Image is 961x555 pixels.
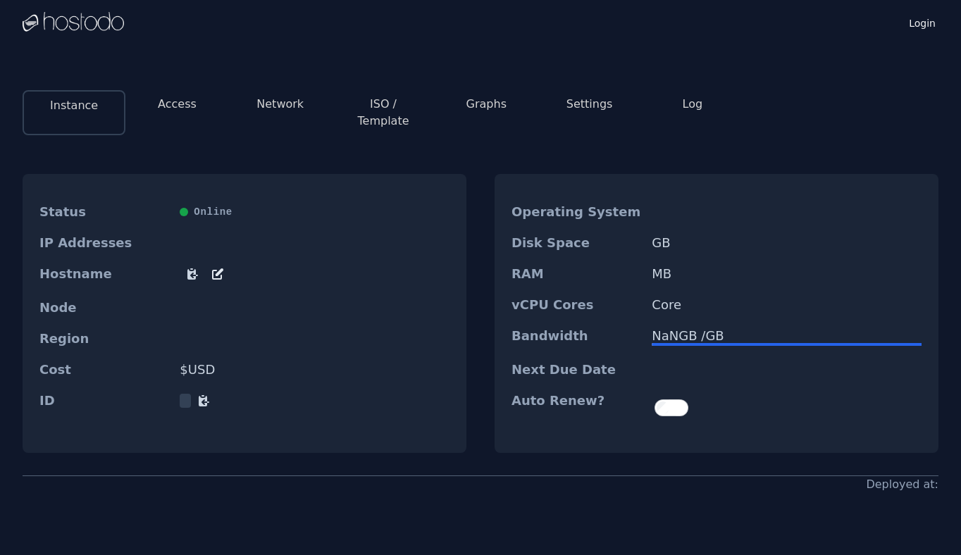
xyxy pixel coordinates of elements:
[39,236,168,250] dt: IP Addresses
[652,329,922,343] div: NaN GB / GB
[466,96,507,113] button: Graphs
[906,13,938,30] a: Login
[256,96,304,113] button: Network
[566,96,613,113] button: Settings
[652,298,922,312] dd: Core
[866,476,938,493] div: Deployed at:
[512,267,640,281] dt: RAM
[683,96,703,113] button: Log
[39,332,168,346] dt: Region
[512,363,640,377] dt: Next Due Date
[39,363,168,377] dt: Cost
[343,96,423,130] button: ISO / Template
[652,236,922,250] dd: GB
[180,205,449,219] div: Online
[39,394,168,408] dt: ID
[39,205,168,219] dt: Status
[180,363,449,377] dd: $ USD
[39,267,168,284] dt: Hostname
[158,96,197,113] button: Access
[39,301,168,315] dt: Node
[512,298,640,312] dt: vCPU Cores
[512,236,640,250] dt: Disk Space
[652,267,922,281] dd: MB
[50,97,98,114] button: Instance
[512,205,640,219] dt: Operating System
[512,329,640,346] dt: Bandwidth
[512,394,640,422] dt: Auto Renew?
[23,12,124,33] img: Logo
